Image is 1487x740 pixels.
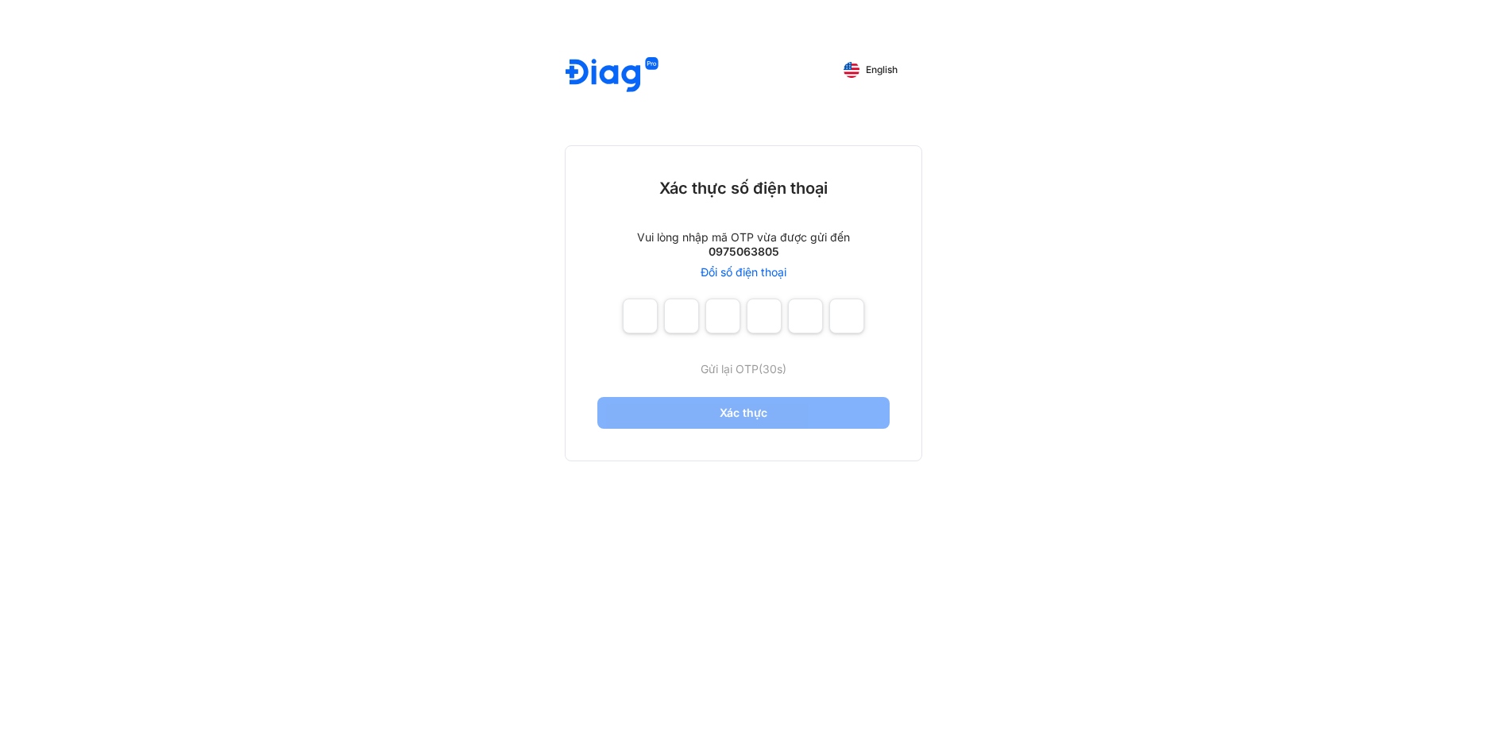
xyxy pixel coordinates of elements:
[832,57,909,83] button: English
[709,245,779,259] div: 0975063805
[659,178,828,198] div: Xác thực số điện thoại
[566,57,659,94] img: logo
[637,230,850,245] div: Vui lòng nhập mã OTP vừa được gửi đến
[701,265,786,279] a: Đổi số điện thoại
[844,62,859,78] img: English
[597,397,890,429] button: Xác thực
[866,64,898,75] span: English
